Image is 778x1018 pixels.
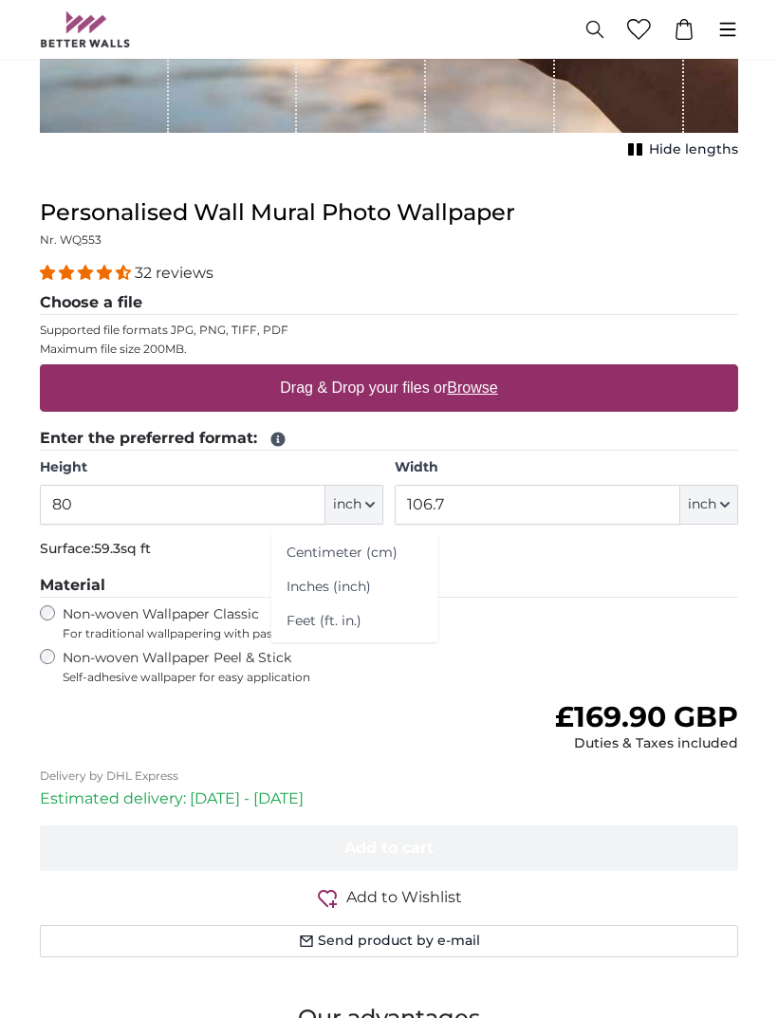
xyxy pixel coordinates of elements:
span: 32 reviews [135,264,213,282]
label: Width [395,458,738,477]
legend: Material [40,574,738,598]
label: Height [40,458,383,477]
button: Add to Wishlist [40,886,738,910]
span: Self-adhesive wallpaper for easy application [63,670,539,685]
span: Nr. WQ553 [40,232,102,247]
img: Betterwalls [40,11,131,47]
label: Drag & Drop your files or [272,369,505,407]
label: Non-woven Wallpaper Peel & Stick [63,649,539,685]
a: Inches (inch) [271,570,438,604]
p: Maximum file size 200MB. [40,342,738,357]
span: £169.90 GBP [555,699,738,734]
p: Surface: [40,540,738,559]
span: inch [688,495,716,514]
p: Delivery by DHL Express [40,768,738,784]
h1: Personalised Wall Mural Photo Wallpaper [40,197,738,228]
button: Hide lengths [622,137,738,163]
span: For traditional wallpapering with paste [63,626,480,641]
span: Add to cart [344,839,434,857]
span: 4.31 stars [40,264,135,282]
a: Centimeter (cm) [271,536,438,570]
button: inch [680,485,738,525]
p: Estimated delivery: [DATE] - [DATE] [40,787,738,810]
a: Feet (ft. in.) [271,604,438,639]
span: inch [333,495,361,514]
label: Non-woven Wallpaper Classic [63,605,480,641]
button: inch [325,485,383,525]
legend: Enter the preferred format: [40,427,738,451]
span: Hide lengths [649,140,738,159]
p: Supported file formats JPG, PNG, TIFF, PDF [40,323,738,338]
span: 59.3sq ft [94,540,151,557]
div: Duties & Taxes included [555,734,738,753]
legend: Choose a file [40,291,738,315]
button: Add to cart [40,825,738,871]
button: Send product by e-mail [40,925,738,957]
u: Browse [447,379,497,396]
span: Add to Wishlist [346,886,462,909]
